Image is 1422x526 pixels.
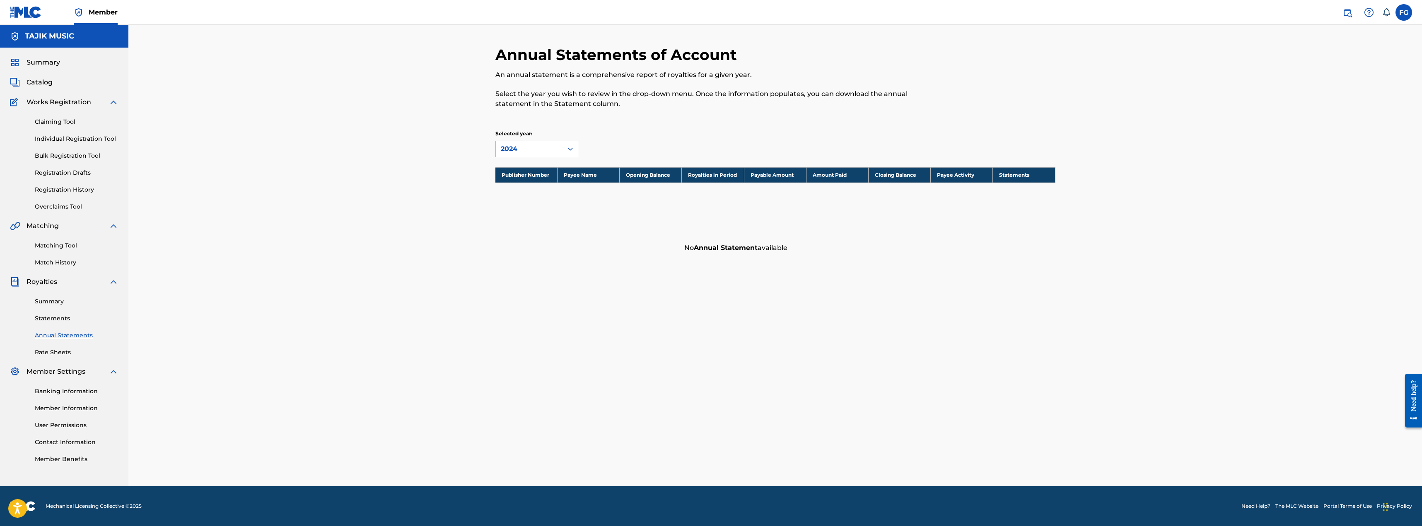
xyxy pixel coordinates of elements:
[10,97,21,107] img: Works Registration
[1381,486,1422,526] iframe: Chat Widget
[744,167,806,183] th: Payable Amount
[35,331,118,340] a: Annual Statements
[993,167,1055,183] th: Statements
[109,97,118,107] img: expand
[495,89,927,109] p: Select the year you wish to review in the drop-down menu. Once the information populates, you can...
[1241,502,1270,510] a: Need Help?
[109,221,118,231] img: expand
[35,348,118,357] a: Rate Sheets
[931,167,993,183] th: Payee Activity
[1361,4,1377,21] div: Help
[1364,7,1374,17] img: help
[10,277,20,287] img: Royalties
[620,167,682,183] th: Opening Balance
[35,241,118,250] a: Matching Tool
[35,118,118,126] a: Claiming Tool
[1382,8,1391,17] div: Notifications
[1399,367,1422,434] iframe: Resource Center
[10,367,20,377] img: Member Settings
[1323,502,1372,510] a: Portal Terms of Use
[35,185,118,194] a: Registration History
[10,58,60,67] a: SummarySummary
[46,502,142,510] span: Mechanical Licensing Collective © 2025
[680,239,1055,257] div: No available
[558,167,620,183] th: Payee Name
[10,77,53,87] a: CatalogCatalog
[35,202,118,211] a: Overclaims Tool
[495,130,578,137] p: Selected year:
[10,6,42,18] img: MLC Logo
[89,7,118,17] span: Member
[109,367,118,377] img: expand
[35,438,118,447] a: Contact Information
[35,455,118,464] a: Member Benefits
[1395,4,1412,21] div: User Menu
[10,31,20,41] img: Accounts
[682,167,744,183] th: Royalties in Period
[35,314,118,323] a: Statements
[501,144,558,154] div: 2024
[10,501,36,511] img: logo
[1383,495,1388,519] div: Перетащить
[495,46,741,64] h2: Annual Statements of Account
[10,58,20,67] img: Summary
[1381,486,1422,526] div: Виджет чата
[806,167,868,183] th: Amount Paid
[1275,502,1318,510] a: The MLC Website
[35,258,118,267] a: Match History
[35,421,118,430] a: User Permissions
[35,387,118,396] a: Banking Information
[109,277,118,287] img: expand
[495,70,927,80] p: An annual statement is a comprehensive report of royalties for a given year.
[10,77,20,87] img: Catalog
[1342,7,1352,17] img: search
[495,167,558,183] th: Publisher Number
[27,367,85,377] span: Member Settings
[1339,4,1356,21] a: Public Search
[35,135,118,143] a: Individual Registration Tool
[1377,502,1412,510] a: Privacy Policy
[35,404,118,413] a: Member Information
[27,58,60,67] span: Summary
[35,168,118,177] a: Registration Drafts
[27,97,91,107] span: Works Registration
[27,77,53,87] span: Catalog
[27,277,57,287] span: Royalties
[35,297,118,306] a: Summary
[694,244,758,252] strong: Annual Statement
[35,151,118,160] a: Bulk Registration Tool
[10,221,20,231] img: Matching
[74,7,84,17] img: Top Rightsholder
[27,221,59,231] span: Matching
[25,31,74,41] h5: TAJIK MUSIC
[868,167,930,183] th: Closing Balance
